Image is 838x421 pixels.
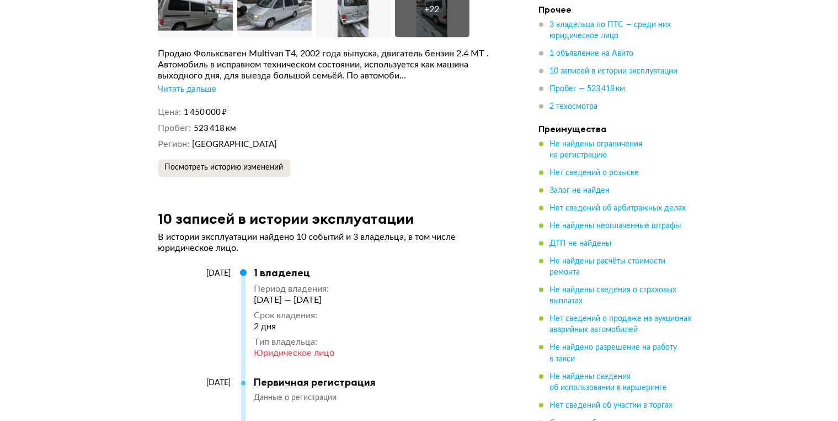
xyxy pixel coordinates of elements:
div: [DATE] [158,378,231,388]
span: Посмотреть историю изменений [165,164,284,171]
dt: Цена [158,107,182,118]
div: Юридическое лицо [254,348,335,359]
div: 1 владелец [254,267,335,279]
span: Не найдены ограничения на регистрацию [550,141,643,160]
dt: Регион [158,139,190,150]
dt: Пробег [158,123,191,134]
span: Данные о регистрации [254,394,337,402]
span: [GEOGRAPHIC_DATA] [192,140,277,149]
span: 3 владельца по ПТС — среди них юридическое лицо [550,22,671,40]
span: Не найдены сведения об использовании в каршеринге [550,373,668,392]
span: Нет сведений об участии в торгах [550,402,673,409]
div: Читать дальше [158,84,217,95]
span: Нет сведений об арбитражных делах [550,205,686,213]
span: Залог не найден [550,187,610,195]
h4: Прочее [539,4,693,15]
span: 1 450 000 ₽ [184,108,227,117]
span: 2 техосмотра [550,103,598,111]
span: 10 записей в истории эксплуатации [550,68,678,76]
button: Посмотреть историю изменений [158,159,290,177]
span: Не найдены неоплаченные штрафы [550,223,681,230]
div: Продаю Фольксваген Multivan T4, 2002 года выпуска, двигатель бензин 2.4 МТ . [158,48,506,59]
span: Не найдены сведения о страховых выплатах [550,287,677,306]
div: + 22 [425,4,440,15]
div: Первичная регистрация [254,376,495,388]
p: В истории эксплуатации найдено 10 событий и 3 владельца, в том числе юридическое лицо. [158,231,506,254]
div: Срок владения : [254,310,335,321]
span: Нет сведений о розыске [550,170,639,177]
div: [DATE] — [DATE] [254,294,335,306]
span: ДТП не найдены [550,240,612,248]
span: Нет сведений о продаже на аукционах аварийных автомобилей [550,315,692,334]
span: Не найдено разрешение на работу в такси [550,344,677,363]
h4: Преимущества [539,124,693,135]
span: Пробег — 523 418 км [550,86,626,93]
div: 2 дня [254,321,335,332]
span: 1 объявление на Авито [550,50,634,58]
span: 523 418 км [194,124,236,133]
h3: 10 записей в истории эксплуатации [158,210,414,227]
span: Не найдены расчёты стоимости ремонта [550,258,666,277]
div: Период владения : [254,283,335,294]
div: Тип владельца : [254,336,335,348]
div: Автомобиль в исправном техническом состоянии, используется как машина выходного дня, для выезда б... [158,59,506,81]
div: [DATE] [158,269,231,278]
